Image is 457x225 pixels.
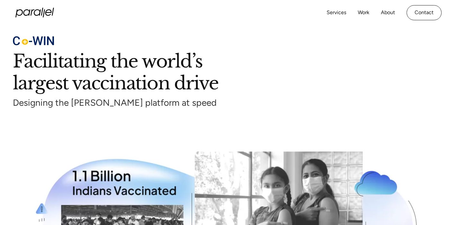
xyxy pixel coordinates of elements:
[358,8,369,17] a: Work
[13,96,444,109] div: Designing the [PERSON_NAME] platform at speed
[381,8,395,17] a: About
[15,8,54,17] a: home
[327,8,346,17] a: Services
[13,50,444,94] h1: Facilitating the world’s largest vaccination drive
[407,5,442,20] a: Contact
[13,36,54,45] img: abcd logo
